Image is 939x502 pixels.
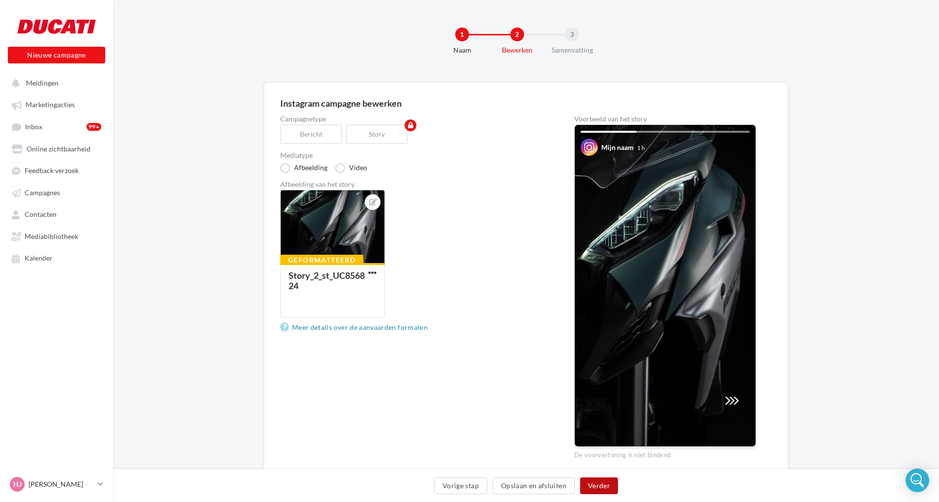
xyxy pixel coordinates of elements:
[6,140,107,157] a: Online zichtbaarheid
[455,28,469,41] div: 1
[434,477,487,494] button: Vorige stap
[431,45,494,55] div: Naam
[6,249,107,266] a: Kalender
[280,163,327,173] label: Afbeelding
[493,477,575,494] button: Opslaan en afsluiten
[280,255,363,266] div: Geformatteerd
[574,447,756,460] div: De voorvertoning is niet bindend
[580,477,618,494] button: Verder
[26,101,75,109] span: Marketingacties
[6,205,107,223] a: Contacten
[906,469,929,492] div: Open Intercom Messenger
[25,254,53,263] span: Kalender
[25,210,57,219] span: Contacten
[280,152,543,159] label: Mediatype
[6,227,107,245] a: Mediabibliotheek
[280,99,772,108] div: Instagram campagne bewerken
[6,118,107,136] a: Inbox99+
[565,28,579,41] div: 3
[6,95,107,113] a: Marketingacties
[541,45,604,55] div: Samenvatting
[280,322,432,333] a: Meer details over de aanvaarden formaten
[8,47,105,63] button: Nieuwe campagne
[289,270,365,291] div: Story_2_st_UC856824
[280,181,543,188] div: Afbeelding van het story
[637,144,645,152] div: 1 h
[510,28,524,41] div: 2
[25,188,60,197] span: Campagnes
[8,475,105,494] a: HJ [PERSON_NAME]
[27,145,90,153] span: Online zichtbaarheid
[6,161,107,179] a: Feedback verzoek
[25,122,42,131] span: Inbox
[87,123,101,131] div: 99+
[574,116,756,122] div: Voorbeeld van het story
[13,479,22,489] span: HJ
[601,143,634,152] div: Mijn naam
[29,479,94,489] p: [PERSON_NAME]
[486,45,549,55] div: Bewerken
[6,183,107,201] a: Campagnes
[575,125,756,446] img: Your Instagram story preview
[280,116,543,122] label: Campagnetype
[25,167,79,175] span: Feedback verzoek
[335,163,367,173] label: Video
[6,74,103,91] button: Meldingen
[25,232,78,240] span: Mediabibliotheek
[26,79,59,87] span: Meldingen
